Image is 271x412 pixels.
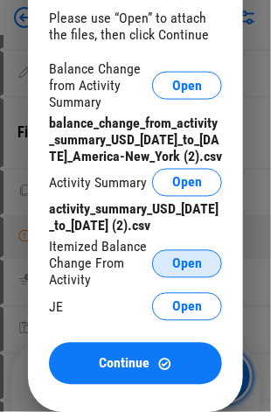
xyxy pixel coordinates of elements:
[49,343,222,385] button: ContinueContinue
[152,72,222,100] button: Open
[152,293,222,321] button: Open
[157,357,172,372] img: Continue
[49,201,222,234] div: activity_summary_USD_[DATE]_to_[DATE] (2).csv
[49,299,63,316] div: JE
[172,176,202,190] span: Open
[49,10,222,43] div: Please use “Open” to attach the files, then click Continue
[100,357,150,371] span: Continue
[49,115,222,164] div: balance_change_from_activity_summary_USD_[DATE]_to_[DATE]_America-New_York (2).csv
[152,250,222,278] button: Open
[172,79,202,93] span: Open
[172,300,202,314] span: Open
[49,239,152,289] div: Itemized Balance Change From Activity
[152,169,222,197] button: Open
[172,257,202,271] span: Open
[49,175,147,192] div: Activity Summary
[49,60,152,110] div: Balance Change from Activity Summary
